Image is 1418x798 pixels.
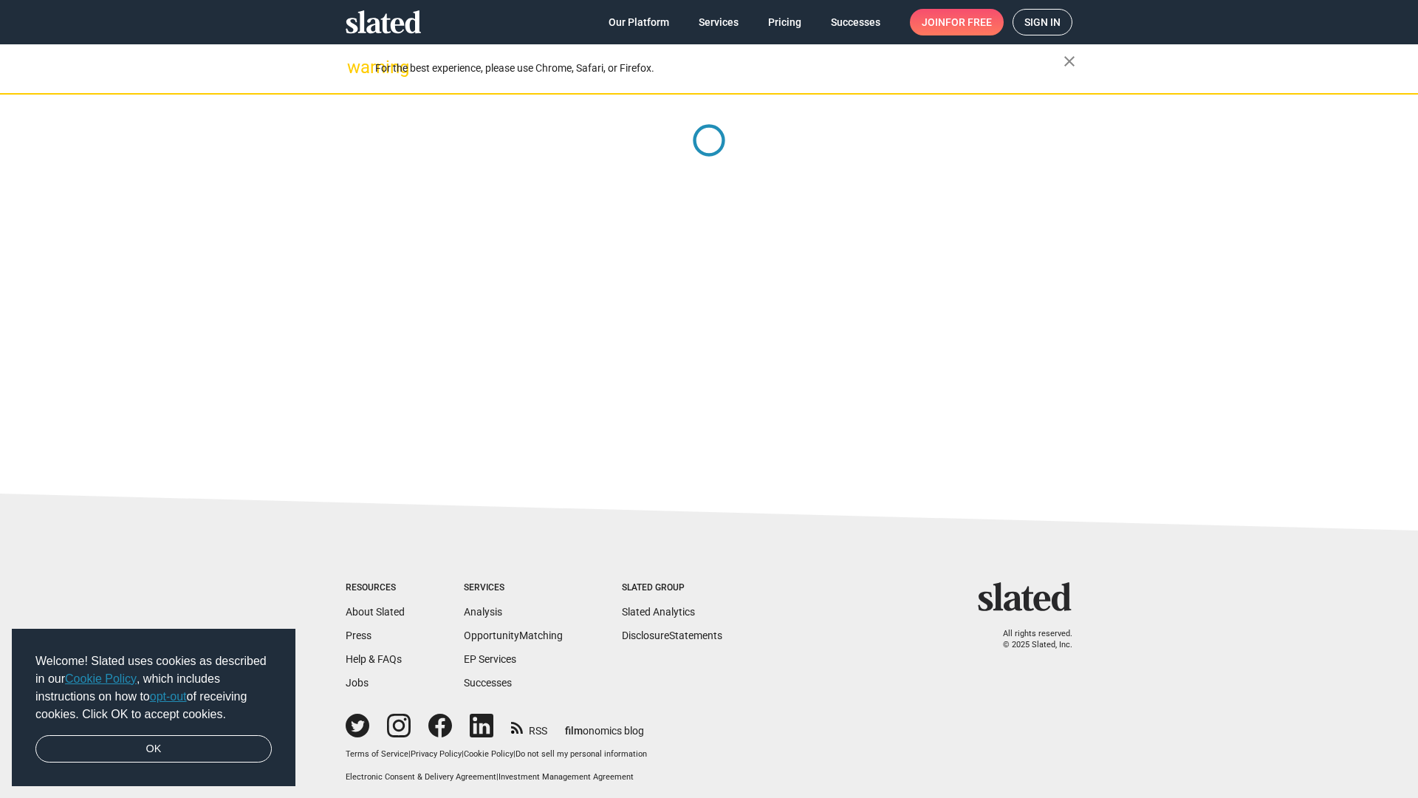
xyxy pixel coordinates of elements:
[375,58,1063,78] div: For the best experience, please use Chrome, Safari, or Firefox.
[346,630,371,641] a: Press
[464,749,513,759] a: Cookie Policy
[464,630,563,641] a: OpportunityMatching
[831,9,880,35] span: Successes
[464,582,563,594] div: Services
[346,653,402,665] a: Help & FAQs
[516,749,647,760] button: Do not sell my personal information
[346,606,405,618] a: About Slated
[699,9,739,35] span: Services
[597,9,681,35] a: Our Platform
[922,9,992,35] span: Join
[622,630,722,641] a: DisclosureStatements
[464,653,516,665] a: EP Services
[513,749,516,759] span: |
[65,672,137,685] a: Cookie Policy
[408,749,411,759] span: |
[496,772,499,782] span: |
[565,712,644,738] a: filmonomics blog
[1024,10,1061,35] span: Sign in
[12,629,295,787] div: cookieconsent
[346,749,408,759] a: Terms of Service
[347,58,365,76] mat-icon: warning
[622,582,722,594] div: Slated Group
[150,690,187,703] a: opt-out
[987,629,1072,650] p: All rights reserved. © 2025 Slated, Inc.
[565,725,583,737] span: film
[346,772,496,782] a: Electronic Consent & Delivery Agreement
[499,772,634,782] a: Investment Management Agreement
[464,677,512,689] a: Successes
[35,735,272,763] a: dismiss cookie message
[462,749,464,759] span: |
[622,606,695,618] a: Slated Analytics
[768,9,801,35] span: Pricing
[511,715,547,738] a: RSS
[346,677,369,689] a: Jobs
[910,9,1004,35] a: Joinfor free
[687,9,750,35] a: Services
[35,652,272,723] span: Welcome! Slated uses cookies as described in our , which includes instructions on how to of recei...
[346,582,405,594] div: Resources
[609,9,669,35] span: Our Platform
[756,9,813,35] a: Pricing
[464,606,502,618] a: Analysis
[945,9,992,35] span: for free
[819,9,892,35] a: Successes
[1013,9,1072,35] a: Sign in
[1061,52,1078,70] mat-icon: close
[411,749,462,759] a: Privacy Policy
